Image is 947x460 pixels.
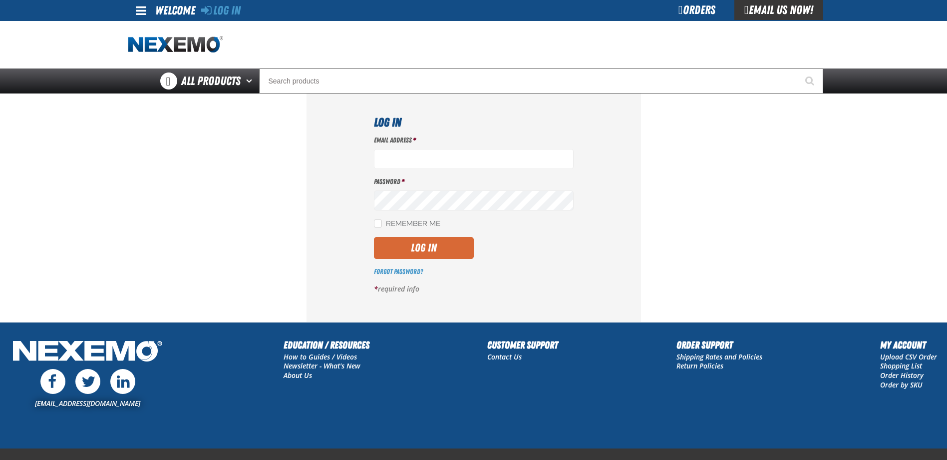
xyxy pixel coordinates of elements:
[487,337,558,352] h2: Customer Support
[676,361,723,370] a: Return Policies
[880,337,937,352] h2: My Account
[284,337,369,352] h2: Education / Resources
[374,267,423,275] a: Forgot Password?
[284,352,357,361] a: How to Guides / Videos
[128,36,223,53] img: Nexemo logo
[181,72,241,90] span: All Products
[374,135,574,145] label: Email Address
[284,370,312,380] a: About Us
[374,177,574,186] label: Password
[880,370,924,380] a: Order History
[284,361,360,370] a: Newsletter - What's New
[798,68,823,93] button: Start Searching
[374,237,474,259] button: Log In
[10,337,165,367] img: Nexemo Logo
[374,219,382,227] input: Remember Me
[128,36,223,53] a: Home
[374,284,574,294] p: required info
[880,361,922,370] a: Shopping List
[243,68,259,93] button: Open All Products pages
[880,352,937,361] a: Upload CSV Order
[487,352,522,361] a: Contact Us
[259,68,823,93] input: Search
[880,380,923,389] a: Order by SKU
[374,113,574,131] h1: Log In
[676,352,762,361] a: Shipping Rates and Policies
[35,398,140,408] a: [EMAIL_ADDRESS][DOMAIN_NAME]
[374,219,440,229] label: Remember Me
[676,337,762,352] h2: Order Support
[201,3,241,17] a: Log In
